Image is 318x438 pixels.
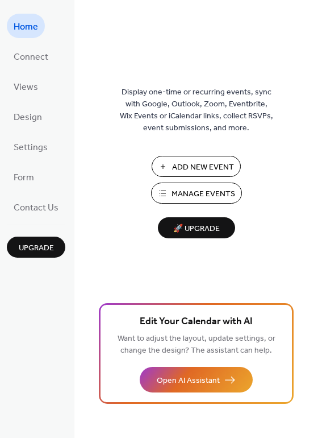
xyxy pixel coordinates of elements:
[7,164,41,189] a: Form
[7,104,49,129] a: Design
[14,109,42,126] span: Design
[14,48,48,66] span: Connect
[118,331,275,358] span: Want to adjust the layout, update settings, or change the design? The assistant can help.
[172,162,234,173] span: Add New Event
[7,74,45,98] a: Views
[152,156,241,177] button: Add New Event
[14,139,48,156] span: Settings
[165,221,228,237] span: 🚀 Upgrade
[14,169,34,187] span: Form
[7,237,65,258] button: Upgrade
[171,188,235,200] span: Manage Events
[14,18,38,36] span: Home
[151,183,242,204] button: Manage Events
[140,367,253,392] button: Open AI Assistant
[14,199,58,217] span: Contact Us
[7,14,45,38] a: Home
[7,44,55,68] a: Connect
[19,242,54,254] span: Upgrade
[158,217,235,238] button: 🚀 Upgrade
[120,86,273,134] span: Display one-time or recurring events, sync with Google, Outlook, Zoom, Eventbrite, Wix Events or ...
[14,78,38,96] span: Views
[7,195,65,219] a: Contact Us
[140,314,253,330] span: Edit Your Calendar with AI
[7,134,55,159] a: Settings
[157,375,220,387] span: Open AI Assistant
